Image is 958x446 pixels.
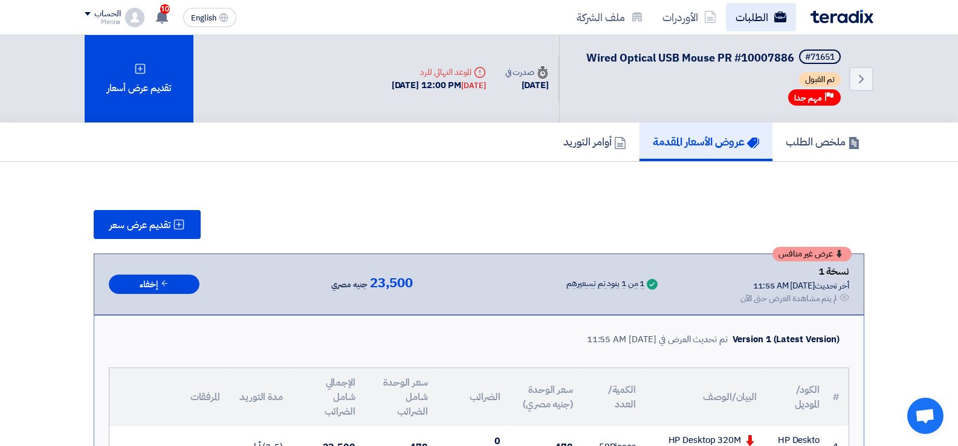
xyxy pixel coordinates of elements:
[829,368,849,426] th: #
[740,264,849,279] div: نسخة 1
[653,135,759,148] h5: عروض الأسعار المقدمة
[639,123,772,161] a: عروض الأسعار المقدمة
[740,279,849,292] div: أخر تحديث [DATE] 11:55 AM
[550,123,639,161] a: أوامر التوريد
[370,276,413,290] span: 23,500
[799,72,841,87] span: تم القبول
[733,333,840,346] div: Version 1 (Latest Version)
[646,368,766,426] th: البيان/الوصف
[772,123,873,161] a: ملخص الطلب
[505,66,549,78] div: صدرت في
[331,278,367,292] span: جنيه مصري
[183,8,236,27] button: English
[230,368,293,426] th: مدة التوريد
[293,368,365,426] th: الإجمالي شامل الضرائب
[740,292,837,305] div: لم يتم مشاهدة العرض حتى الآن
[94,210,201,239] button: تقديم عرض سعر
[726,3,796,31] a: الطلبات
[587,333,728,346] div: تم تحديث العرض في [DATE] 11:55 AM
[85,35,193,123] div: تقديم عرض أسعار
[653,3,726,31] a: الأوردرات
[805,53,835,62] div: #71651
[109,275,199,295] button: إخفاء
[563,135,626,148] h5: أوامر التوريد
[567,3,653,31] a: ملف الشركة
[778,250,833,258] span: عرض غير منافس
[586,49,794,66] span: Wired Optical USB Mouse PR #10007886
[586,49,843,66] h5: Wired Optical USB Mouse PR #10007886
[461,80,485,92] div: [DATE]
[566,279,644,289] div: 1 من 1 بنود تم تسعيرهم
[786,135,860,148] h5: ملخص الطلب
[85,19,120,25] div: Menna
[191,14,216,22] span: English
[109,368,230,426] th: المرفقات
[766,368,829,426] th: الكود/الموديل
[94,9,120,19] div: الحساب
[160,4,170,14] span: 10
[109,220,170,230] span: تقديم عرض سعر
[392,66,486,78] div: الموعد النهائي للرد
[794,92,822,104] span: مهم جدا
[583,368,646,426] th: الكمية/العدد
[365,368,438,426] th: سعر الوحدة شامل الضرائب
[505,78,549,92] div: [DATE]
[907,398,943,434] div: Open chat
[811,10,873,24] img: Teradix logo
[510,368,583,426] th: سعر الوحدة (جنيه مصري)
[438,368,510,426] th: الضرائب
[392,78,486,92] div: [DATE] 12:00 PM
[125,8,144,27] img: profile_test.png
